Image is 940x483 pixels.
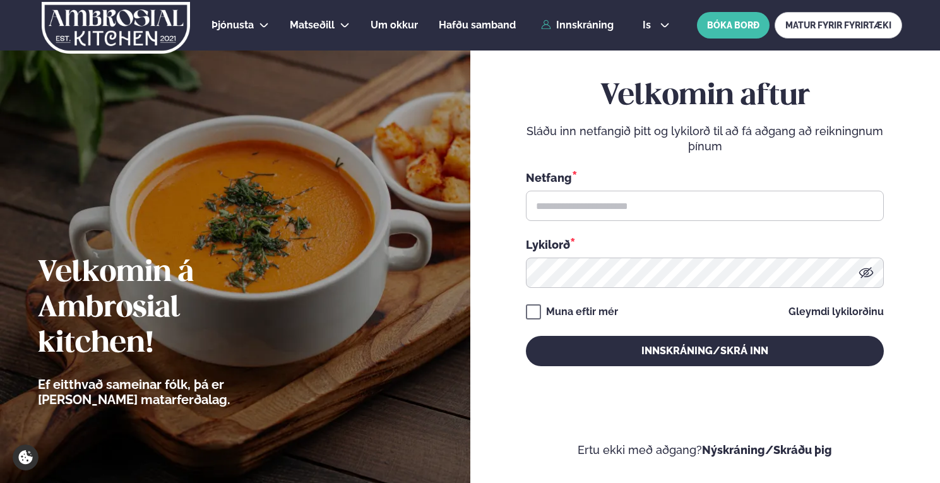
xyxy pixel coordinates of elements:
h2: Velkomin á Ambrosial kitchen! [38,256,300,362]
a: MATUR FYRIR FYRIRTÆKI [775,12,902,39]
a: Um okkur [371,18,418,33]
p: Sláðu inn netfangið þitt og lykilorð til að fá aðgang að reikningnum þínum [526,124,884,154]
p: Ertu ekki með aðgang? [508,443,903,458]
a: Matseðill [290,18,335,33]
span: Um okkur [371,19,418,31]
h2: Velkomin aftur [526,79,884,114]
span: Þjónusta [211,19,254,31]
a: Hafðu samband [439,18,516,33]
span: is [643,20,655,30]
div: Lykilorð [526,236,884,253]
div: Netfang [526,169,884,186]
a: Þjónusta [211,18,254,33]
button: Innskráning/Skrá inn [526,336,884,366]
span: Hafðu samband [439,19,516,31]
a: Cookie settings [13,444,39,470]
button: is [633,20,680,30]
a: Gleymdi lykilorðinu [788,307,884,317]
img: logo [40,2,191,54]
p: Ef eitthvað sameinar fólk, þá er [PERSON_NAME] matarferðalag. [38,377,300,407]
a: Innskráning [541,20,614,31]
button: BÓKA BORÐ [697,12,770,39]
a: Nýskráning/Skráðu þig [702,443,832,456]
span: Matseðill [290,19,335,31]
